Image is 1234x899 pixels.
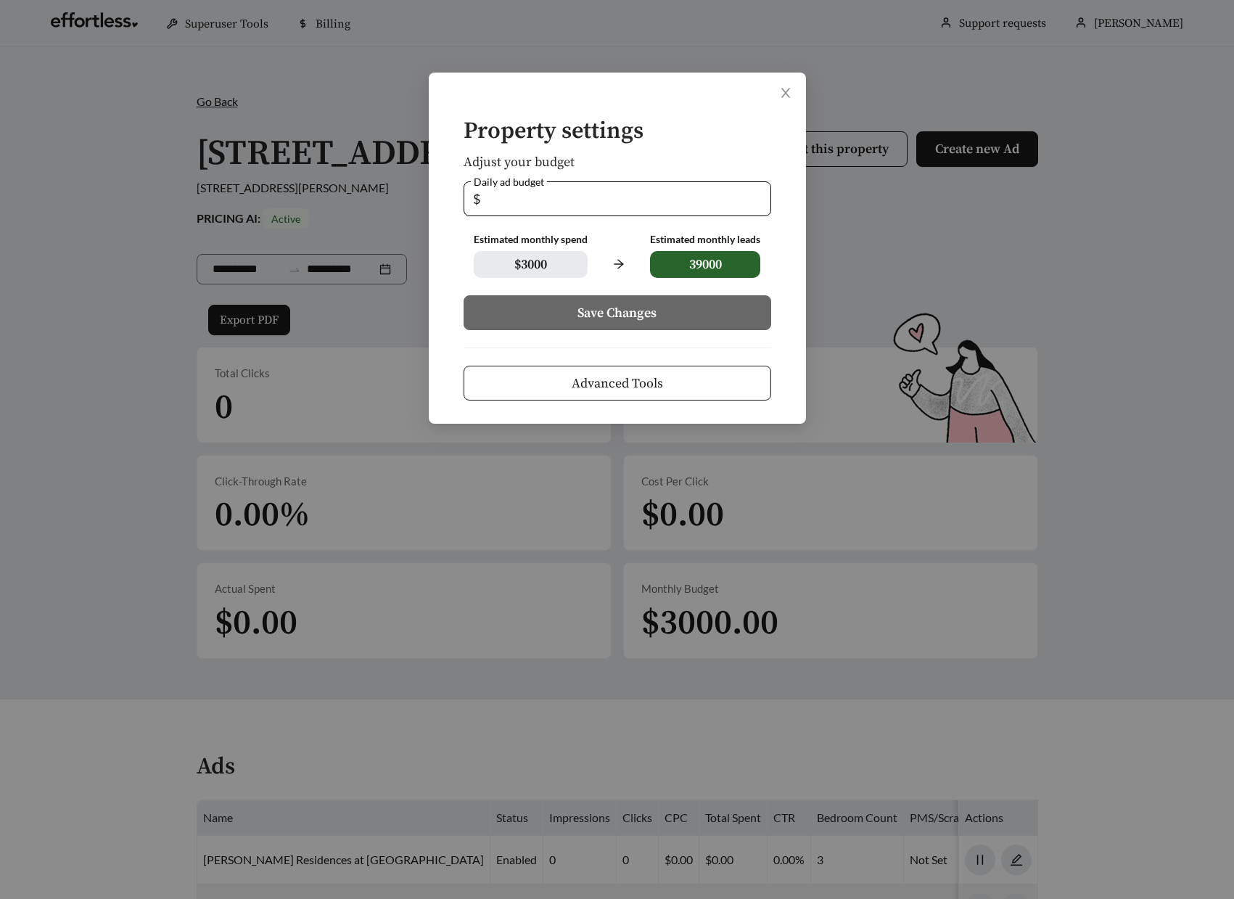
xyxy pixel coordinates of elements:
[650,234,760,246] div: Estimated monthly leads
[464,376,771,390] a: Advanced Tools
[464,366,771,401] button: Advanced Tools
[572,374,663,393] span: Advanced Tools
[464,119,771,144] h4: Property settings
[474,251,588,278] span: $ 3000
[779,86,792,99] span: close
[464,155,771,170] h5: Adjust your budget
[765,73,806,113] button: Close
[605,250,633,278] span: arrow-right
[464,295,771,330] button: Save Changes
[473,182,480,215] span: $
[474,234,588,246] div: Estimated monthly spend
[650,251,760,278] span: 39000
